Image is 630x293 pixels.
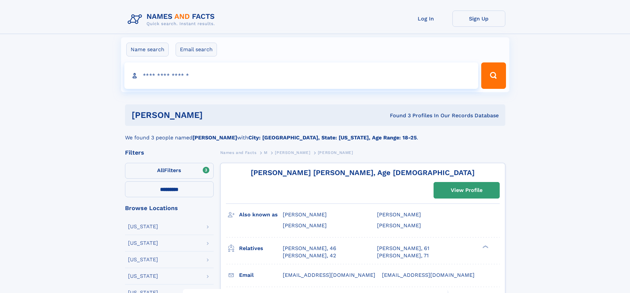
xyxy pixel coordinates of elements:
[283,272,375,278] span: [EMAIL_ADDRESS][DOMAIN_NAME]
[128,240,158,246] div: [US_STATE]
[264,148,268,157] a: M
[132,111,296,119] h1: [PERSON_NAME]
[264,150,268,155] span: M
[125,11,220,28] img: Logo Names and Facts
[251,168,475,177] a: [PERSON_NAME] [PERSON_NAME], Age [DEMOGRAPHIC_DATA]
[275,150,310,155] span: [PERSON_NAME]
[176,43,217,56] label: Email search
[377,252,429,259] a: [PERSON_NAME], 71
[248,134,417,141] b: City: [GEOGRAPHIC_DATA], State: [US_STATE], Age Range: 18-25
[128,257,158,262] div: [US_STATE]
[481,62,506,89] button: Search Button
[481,244,489,249] div: ❯
[239,209,283,220] h3: Also known as
[128,224,158,229] div: [US_STATE]
[283,211,327,218] span: [PERSON_NAME]
[126,43,169,56] label: Name search
[239,243,283,254] h3: Relatives
[452,11,505,27] a: Sign Up
[382,272,475,278] span: [EMAIL_ADDRESS][DOMAIN_NAME]
[283,252,336,259] a: [PERSON_NAME], 42
[125,150,214,156] div: Filters
[283,222,327,229] span: [PERSON_NAME]
[377,211,421,218] span: [PERSON_NAME]
[399,11,452,27] a: Log In
[128,274,158,279] div: [US_STATE]
[434,182,499,198] a: View Profile
[125,126,505,142] div: We found 3 people named with .
[283,245,336,252] a: [PERSON_NAME], 46
[239,270,283,281] h3: Email
[220,148,257,157] a: Names and Facts
[125,205,214,211] div: Browse Locations
[192,134,237,141] b: [PERSON_NAME]
[275,148,310,157] a: [PERSON_NAME]
[377,222,421,229] span: [PERSON_NAME]
[296,112,499,119] div: Found 3 Profiles In Our Records Database
[377,245,429,252] a: [PERSON_NAME], 61
[124,62,479,89] input: search input
[125,163,214,179] label: Filters
[157,167,164,173] span: All
[451,183,483,198] div: View Profile
[318,150,353,155] span: [PERSON_NAME]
